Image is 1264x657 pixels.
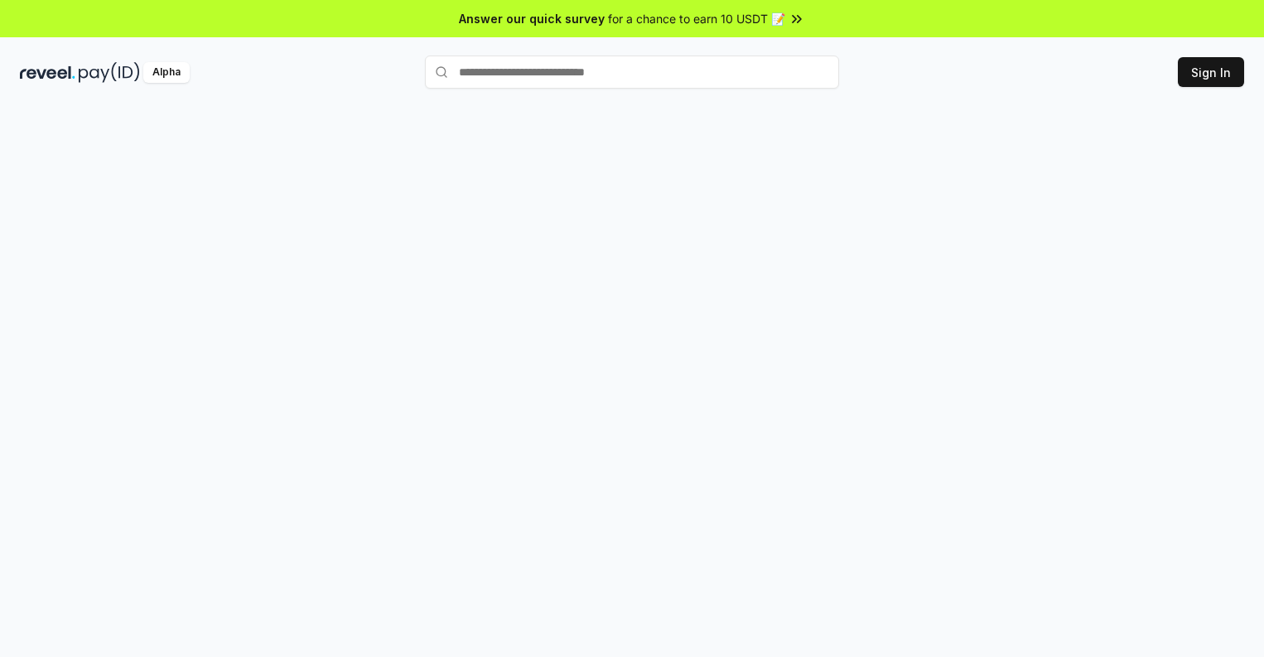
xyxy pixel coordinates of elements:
[79,62,140,83] img: pay_id
[459,10,605,27] span: Answer our quick survey
[143,62,190,83] div: Alpha
[20,62,75,83] img: reveel_dark
[608,10,785,27] span: for a chance to earn 10 USDT 📝
[1178,57,1244,87] button: Sign In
